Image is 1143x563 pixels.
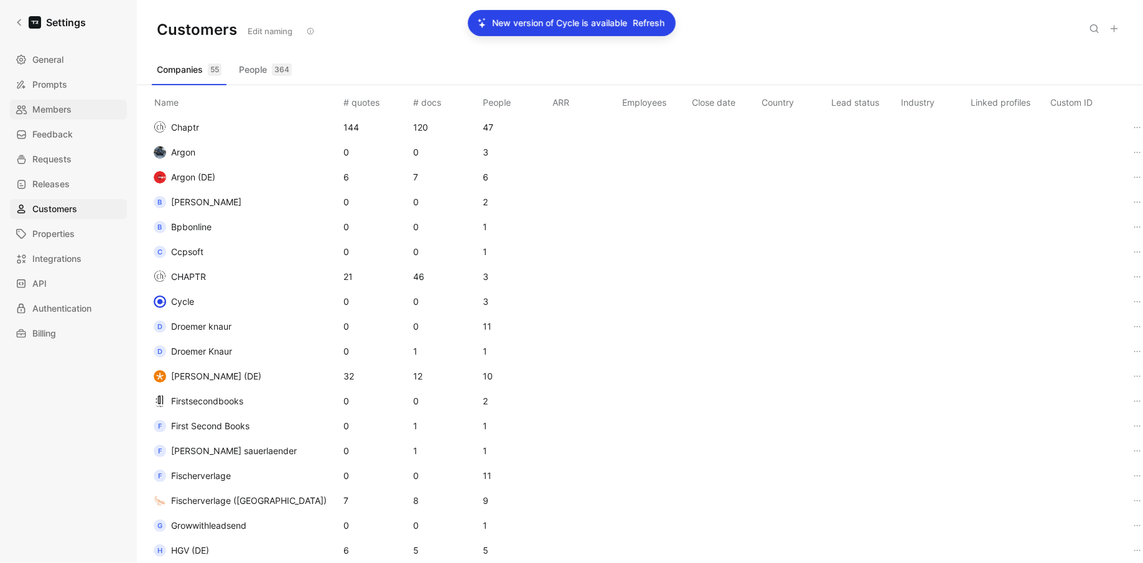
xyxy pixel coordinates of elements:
[480,513,550,538] td: 1
[968,85,1048,115] th: Linked profiles
[411,488,480,513] td: 8
[149,267,210,287] button: logoCHAPTR
[171,172,215,182] span: Argon (DE)
[480,289,550,314] td: 3
[10,249,127,269] a: Integrations
[154,146,166,159] img: logo
[411,463,480,488] td: 0
[480,115,550,140] td: 47
[411,513,480,538] td: 0
[154,196,166,208] div: B
[149,516,251,536] button: GGrowwithleadsend
[154,320,166,333] div: D
[411,414,480,439] td: 1
[171,346,232,356] span: Droemer Knaur
[171,396,243,406] span: Firstsecondbooks
[32,226,75,241] span: Properties
[32,52,63,67] span: General
[411,439,480,463] td: 1
[411,215,480,240] td: 0
[157,21,237,39] h1: Customers
[411,115,480,140] td: 120
[171,221,212,232] span: Bpbonline
[171,296,194,307] span: Cycle
[171,321,231,332] span: Droemer knaur
[10,149,127,169] a: Requests
[154,395,166,407] img: logo
[411,314,480,339] td: 0
[171,495,327,506] span: Fischerverlage ([GEOGRAPHIC_DATA])
[154,544,166,557] div: H
[759,85,829,115] th: Country
[411,85,480,115] th: # docs
[480,389,550,414] td: 2
[341,85,411,115] th: # quotes
[149,391,248,411] button: logoFirstsecondbooks
[689,85,759,115] th: Close date
[341,488,411,513] td: 7
[154,246,166,258] div: C
[411,140,480,165] td: 0
[10,10,91,35] a: Settings
[341,339,411,364] td: 0
[10,75,127,95] a: Prompts
[171,371,261,381] span: [PERSON_NAME] (DE)
[480,215,550,240] td: 1
[898,85,968,115] th: Industry
[341,414,411,439] td: 0
[480,538,550,563] td: 5
[341,314,411,339] td: 0
[341,240,411,264] td: 0
[411,264,480,289] td: 46
[171,122,199,133] span: Chaptr
[171,421,250,431] span: First Second Books
[341,190,411,215] td: 0
[550,85,620,115] th: ARR
[149,366,266,386] button: logo[PERSON_NAME] (DE)
[480,140,550,165] td: 3
[10,299,127,319] a: Authentication
[10,100,127,119] a: Members
[171,147,195,157] span: Argon
[10,50,127,70] a: General
[171,445,297,456] span: [PERSON_NAME] sauerlaender
[149,118,203,137] button: logoChaptr
[154,271,166,283] img: logo
[341,538,411,563] td: 6
[149,217,216,237] button: BBpbonline
[411,364,480,389] td: 12
[149,342,236,361] button: DDroemer Knaur
[341,264,411,289] td: 21
[480,463,550,488] td: 11
[10,124,127,144] a: Feedback
[171,470,231,481] span: Fischerverlage
[411,289,480,314] td: 0
[154,420,166,432] div: F
[341,140,411,165] td: 0
[149,167,220,187] button: logoArgon (DE)
[10,274,127,294] a: API
[242,22,298,40] button: Edit naming
[149,416,254,436] button: FFirst Second Books
[149,317,236,337] button: DDroemer knaur
[480,240,550,264] td: 1
[341,364,411,389] td: 32
[171,520,246,531] span: Growwithleadsend
[32,77,67,92] span: Prompts
[154,121,166,134] img: logo
[149,491,331,511] button: logoFischerverlage ([GEOGRAPHIC_DATA])
[154,171,166,184] img: logo
[1048,85,1127,115] th: Custom ID
[149,541,213,561] button: HHGV (DE)
[149,192,246,212] button: B[PERSON_NAME]
[154,345,166,358] div: D
[32,326,56,341] span: Billing
[341,165,411,190] td: 6
[341,215,411,240] td: 0
[171,271,206,282] span: CHAPTR
[493,16,628,30] p: New version of Cycle is available
[46,15,86,30] h1: Settings
[32,177,70,192] span: Releases
[171,246,203,257] span: Ccpsoft
[32,102,72,117] span: Members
